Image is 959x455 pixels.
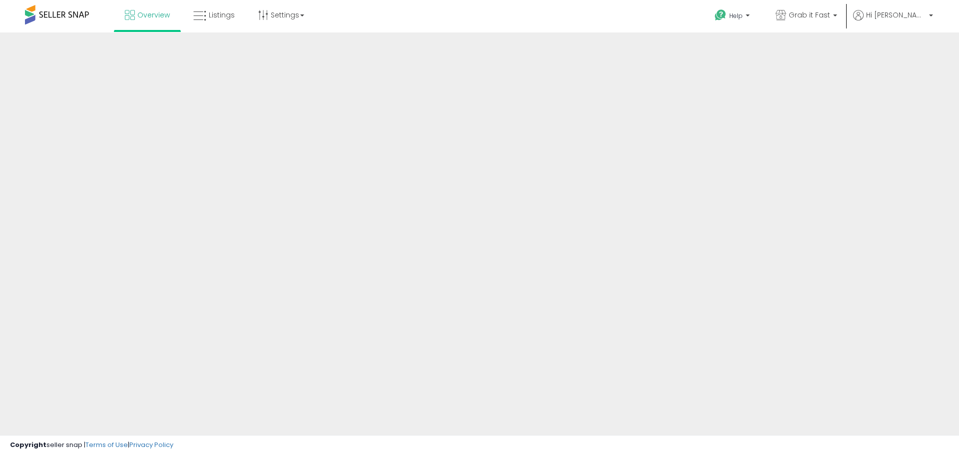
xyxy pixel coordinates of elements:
[209,10,235,20] span: Listings
[129,440,173,450] a: Privacy Policy
[729,11,743,20] span: Help
[137,10,170,20] span: Overview
[10,441,173,450] div: seller snap | |
[789,10,830,20] span: Grab it Fast
[866,10,926,20] span: Hi [PERSON_NAME]
[707,1,760,32] a: Help
[853,10,933,32] a: Hi [PERSON_NAME]
[10,440,46,450] strong: Copyright
[85,440,128,450] a: Terms of Use
[714,9,727,21] i: Get Help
